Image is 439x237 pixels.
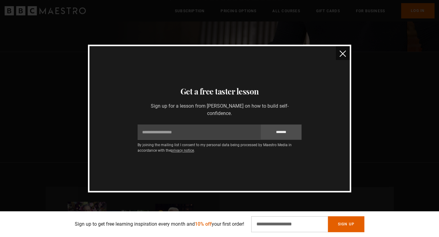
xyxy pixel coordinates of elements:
[171,148,194,153] a: privacy notice
[336,46,350,60] button: close
[75,220,244,228] p: Sign up to get free learning inspiration every month and your first order!
[97,85,342,98] h3: Get a free taster lesson
[328,216,364,232] button: Sign Up
[138,102,301,117] p: Sign up for a lesson from [PERSON_NAME] on how to build self-confidence.
[138,142,301,153] p: By joining the mailing list I consent to my personal data being processed by Maestro Media in acc...
[195,221,211,227] span: 10% off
